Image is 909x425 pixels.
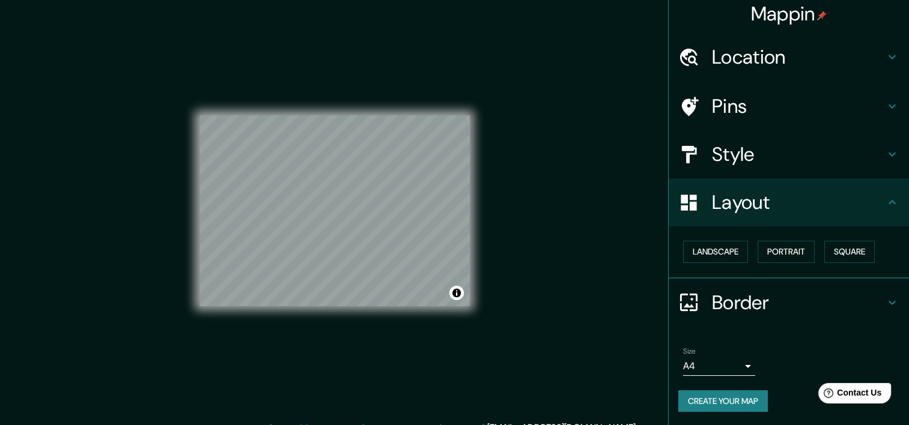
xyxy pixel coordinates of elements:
div: A4 [683,357,755,376]
button: Square [824,241,875,263]
iframe: Help widget launcher [802,378,896,412]
img: pin-icon.png [817,11,827,20]
h4: Location [712,45,885,69]
button: Toggle attribution [449,286,464,300]
label: Size [683,346,696,356]
button: Create your map [678,390,768,412]
h4: Layout [712,190,885,214]
h4: Pins [712,94,885,118]
h4: Style [712,142,885,166]
div: Style [669,130,909,178]
h4: Mappin [751,2,827,26]
div: Border [669,279,909,327]
button: Landscape [683,241,748,263]
canvas: Map [199,115,470,306]
div: Location [669,33,909,81]
div: Pins [669,82,909,130]
div: Layout [669,178,909,226]
h4: Border [712,291,885,315]
button: Portrait [758,241,815,263]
